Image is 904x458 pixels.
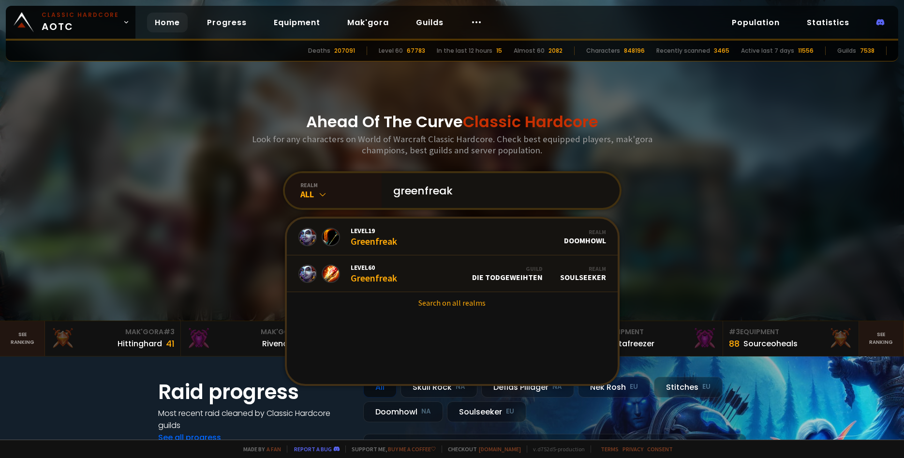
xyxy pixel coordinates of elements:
div: Nek'Rosh [578,377,650,398]
small: EU [506,407,514,416]
small: Classic Hardcore [42,11,119,19]
div: Doomhowl [363,401,443,422]
a: #3Equipment88Sourceoheals [723,321,859,356]
div: 2082 [548,46,563,55]
a: Buy me a coffee [388,445,436,453]
div: Rivench [262,338,293,350]
div: Level 60 [379,46,403,55]
div: 3465 [714,46,729,55]
a: Home [147,13,188,32]
a: [DOMAIN_NAME] [479,445,521,453]
div: All [363,377,397,398]
div: Mak'Gora [187,327,310,337]
a: #2Equipment88Notafreezer [588,321,723,356]
span: Support me, [345,445,436,453]
span: Level 60 [351,263,397,272]
div: Skull Rock [400,377,477,398]
a: Report a bug [294,445,332,453]
div: Equipment [729,327,852,337]
div: 848196 [624,46,645,55]
small: NA [421,407,431,416]
div: Characters [586,46,620,55]
input: Search a character... [387,173,608,208]
a: Mak'Gora#3Hittinghard41 [45,321,180,356]
a: Equipment [266,13,328,32]
div: Equipment [593,327,717,337]
small: EU [702,382,711,392]
div: Guild [472,265,543,272]
a: Level19GreenfreakRealmDoomhowl [287,219,618,255]
div: Doomhowl [564,228,606,245]
span: AOTC [42,11,119,34]
div: Greenfreak [351,226,397,247]
div: 7538 [860,46,874,55]
div: Active last 7 days [741,46,794,55]
div: Notafreezer [608,338,654,350]
div: Hittinghard [118,338,162,350]
div: Sourceoheals [743,338,798,350]
span: Checkout [442,445,521,453]
div: Mak'Gora [51,327,174,337]
div: In the last 12 hours [437,46,492,55]
a: Mak'Gora#2Rivench100 [181,321,316,356]
span: Classic Hardcore [463,111,598,133]
span: Level 19 [351,226,397,235]
div: Defias Pillager [481,377,574,398]
div: 67783 [407,46,425,55]
a: Statistics [799,13,857,32]
div: 15 [496,46,502,55]
a: See all progress [158,432,221,443]
div: 207091 [334,46,355,55]
div: Realm [564,228,606,236]
span: # 3 [729,327,740,337]
span: # 3 [163,327,175,337]
a: Consent [647,445,673,453]
h4: Most recent raid cleaned by Classic Hardcore guilds [158,407,352,431]
a: Classic HardcoreAOTC [6,6,135,39]
div: realm [300,181,382,189]
a: Search on all realms [287,292,618,313]
a: Seeranking [859,321,904,356]
div: Realm [560,265,606,272]
div: Guilds [837,46,856,55]
span: Made by [237,445,281,453]
div: Recently scanned [656,46,710,55]
div: 88 [729,337,740,350]
a: Mak'gora [340,13,397,32]
div: Greenfreak [351,263,397,284]
a: Guilds [408,13,451,32]
div: 41 [166,337,175,350]
div: Deaths [308,46,330,55]
h3: Look for any characters on World of Warcraft Classic Hardcore. Check best equipped players, mak'g... [248,133,656,156]
div: Almost 60 [514,46,545,55]
div: Soulseeker [447,401,526,422]
div: Stitches [654,377,723,398]
div: 11556 [798,46,814,55]
div: Soulseeker [560,265,606,282]
div: All [300,189,382,200]
a: a fan [267,445,281,453]
a: Terms [601,445,619,453]
small: NA [552,382,562,392]
small: EU [630,382,638,392]
h1: Ahead Of The Curve [306,110,598,133]
h1: Raid progress [158,377,352,407]
div: Die Todgeweihten [472,265,543,282]
a: Privacy [622,445,643,453]
small: NA [456,382,465,392]
span: v. d752d5 - production [527,445,585,453]
a: Level60GreenfreakGuildDie TodgeweihtenRealmSoulseeker [287,255,618,292]
a: Population [724,13,787,32]
a: Progress [199,13,254,32]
